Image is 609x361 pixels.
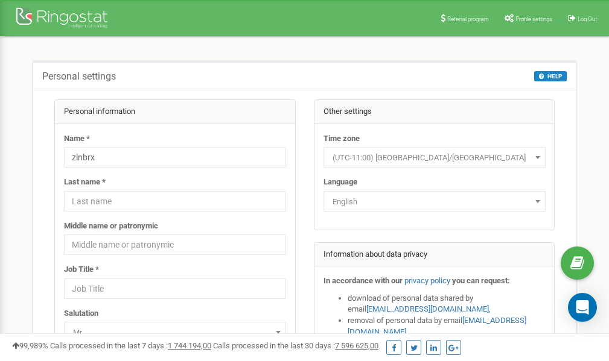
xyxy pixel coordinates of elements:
input: Name [64,147,286,168]
div: Personal information [55,100,295,124]
a: privacy policy [404,276,450,285]
li: removal of personal data by email , [348,315,546,337]
label: Time zone [324,133,360,145]
span: Mr. [68,324,282,341]
label: Salutation [64,308,98,319]
h5: Personal settings [42,71,116,82]
u: 1 744 194,00 [168,341,211,350]
strong: In accordance with our [324,276,403,285]
span: English [328,193,541,210]
label: Language [324,177,357,188]
label: Job Title * [64,264,99,275]
div: Other settings [314,100,555,124]
u: 7 596 625,00 [335,341,378,350]
li: download of personal data shared by email , [348,293,546,315]
strong: you can request: [452,276,510,285]
input: Job Title [64,278,286,299]
input: Last name [64,191,286,212]
span: 99,989% [12,341,48,350]
span: (UTC-11:00) Pacific/Midway [324,147,546,168]
div: Information about data privacy [314,243,555,267]
label: Last name * [64,177,106,188]
label: Name * [64,133,90,145]
label: Middle name or patronymic [64,221,158,232]
span: (UTC-11:00) Pacific/Midway [328,149,541,166]
div: Open Intercom Messenger [568,293,597,322]
a: [EMAIL_ADDRESS][DOMAIN_NAME] [366,304,489,313]
span: Referral program [447,16,489,22]
span: English [324,191,546,212]
span: Mr. [64,322,286,342]
input: Middle name or patronymic [64,234,286,255]
span: Calls processed in the last 30 days : [213,341,378,350]
span: Log Out [578,16,597,22]
span: Calls processed in the last 7 days : [50,341,211,350]
button: HELP [534,71,567,81]
span: Profile settings [515,16,552,22]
